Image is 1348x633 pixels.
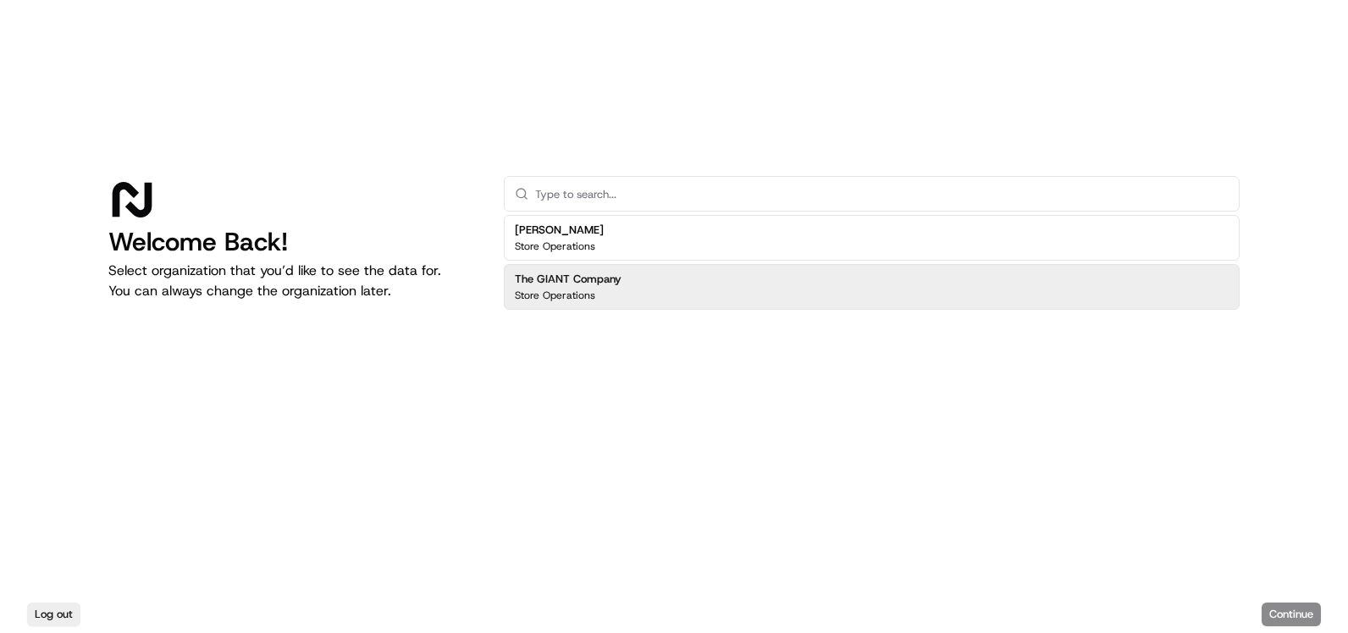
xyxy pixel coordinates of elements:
[27,603,80,626] button: Log out
[515,272,622,287] h2: The GIANT Company
[515,289,595,302] p: Store Operations
[515,223,604,238] h2: [PERSON_NAME]
[108,261,477,301] p: Select organization that you’d like to see the data for. You can always change the organization l...
[535,177,1229,211] input: Type to search...
[504,212,1240,313] div: Suggestions
[108,227,477,257] h1: Welcome Back!
[515,239,595,253] p: Store Operations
